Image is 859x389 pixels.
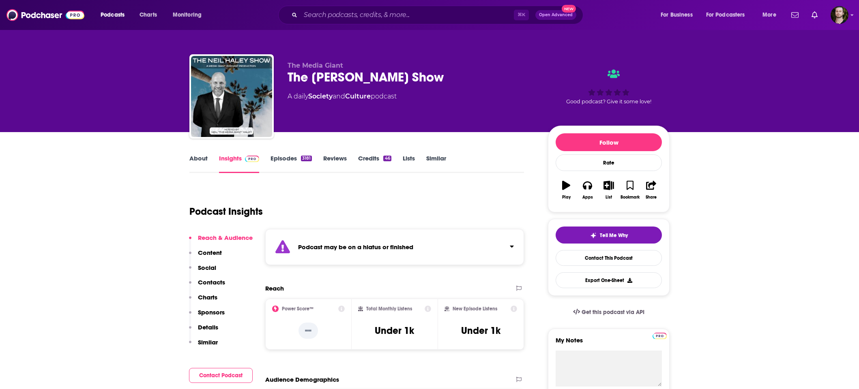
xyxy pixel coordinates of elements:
[582,309,644,316] span: Get this podcast via API
[556,250,662,266] a: Contact This Podcast
[577,175,598,205] button: Apps
[198,308,225,316] p: Sponsors
[366,306,412,312] h2: Total Monthly Listens
[333,92,345,100] span: and
[286,6,591,24] div: Search podcasts, credits, & more...
[598,175,619,205] button: List
[358,154,391,173] a: Credits46
[562,5,576,13] span: New
[556,154,662,171] div: Rate
[271,154,312,173] a: Episodes3181
[265,229,524,265] section: Click to expand status details
[619,175,640,205] button: Bookmark
[298,243,413,251] strong: Podcast may be on a hiatus or finished
[288,92,397,101] div: A daily podcast
[606,195,612,200] div: List
[198,234,253,242] p: Reach & Audience
[582,195,593,200] div: Apps
[308,92,333,100] a: Society
[426,154,446,173] a: Similar
[556,133,662,151] button: Follow
[189,368,253,383] button: Contact Podcast
[265,284,284,292] h2: Reach
[706,9,745,21] span: For Podcasters
[556,227,662,244] button: tell me why sparkleTell Me Why
[641,175,662,205] button: Share
[189,308,225,323] button: Sponsors
[198,249,222,256] p: Content
[757,9,786,21] button: open menu
[375,325,414,337] h3: Under 1k
[548,62,670,112] div: Good podcast? Give it some love!
[590,232,597,239] img: tell me why sparkle
[646,195,657,200] div: Share
[461,325,500,337] h3: Under 1k
[198,264,216,271] p: Social
[535,10,576,20] button: Open AdvancedNew
[514,10,529,20] span: ⌘ K
[655,9,703,21] button: open menu
[831,6,848,24] button: Show profile menu
[167,9,212,21] button: open menu
[301,9,514,21] input: Search podcasts, credits, & more...
[189,264,216,279] button: Social
[189,205,263,218] h1: Podcast Insights
[345,92,371,100] a: Culture
[95,9,135,21] button: open menu
[189,293,217,308] button: Charts
[265,376,339,383] h2: Audience Demographics
[831,6,848,24] img: User Profile
[189,323,218,338] button: Details
[562,195,571,200] div: Play
[288,62,343,69] span: The Media Giant
[173,9,202,21] span: Monitoring
[219,154,259,173] a: InsightsPodchaser Pro
[653,333,667,339] img: Podchaser Pro
[831,6,848,24] span: Logged in as OutlierAudio
[383,156,391,161] div: 46
[788,8,802,22] a: Show notifications dropdown
[556,336,662,351] label: My Notes
[198,293,217,301] p: Charts
[245,156,259,162] img: Podchaser Pro
[189,154,208,173] a: About
[808,8,821,22] a: Show notifications dropdown
[762,9,776,21] span: More
[653,331,667,339] a: Pro website
[661,9,693,21] span: For Business
[453,306,497,312] h2: New Episode Listens
[189,234,253,249] button: Reach & Audience
[567,302,651,322] a: Get this podcast via API
[301,156,312,161] div: 3181
[189,278,225,293] button: Contacts
[282,306,314,312] h2: Power Score™
[403,154,415,173] a: Lists
[6,7,84,23] img: Podchaser - Follow, Share and Rate Podcasts
[134,9,162,21] a: Charts
[556,272,662,288] button: Export One-Sheet
[140,9,157,21] span: Charts
[556,175,577,205] button: Play
[198,338,218,346] p: Similar
[621,195,640,200] div: Bookmark
[299,323,318,339] p: --
[191,56,272,137] img: The Neil Haley Show
[701,9,757,21] button: open menu
[189,249,222,264] button: Content
[600,232,628,239] span: Tell Me Why
[323,154,347,173] a: Reviews
[101,9,125,21] span: Podcasts
[189,338,218,353] button: Similar
[198,278,225,286] p: Contacts
[539,13,573,17] span: Open Advanced
[198,323,218,331] p: Details
[566,98,651,105] span: Good podcast? Give it some love!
